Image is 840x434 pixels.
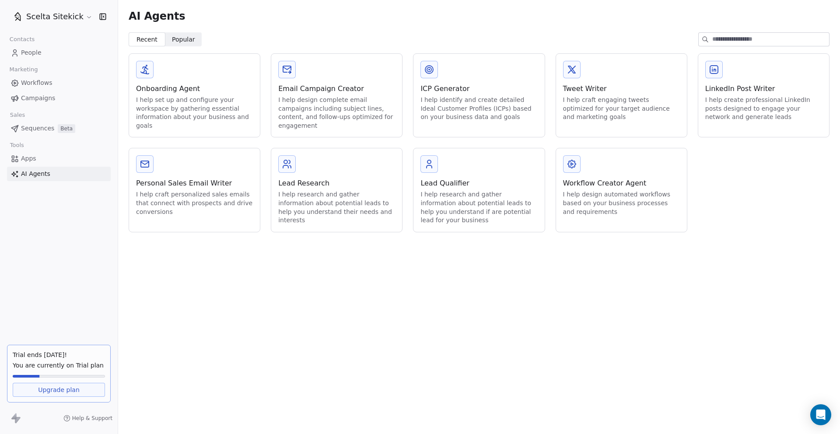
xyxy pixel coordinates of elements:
[7,151,111,166] a: Apps
[58,124,75,133] span: Beta
[10,9,93,24] button: Scelta Sitekick
[12,11,23,22] img: SCELTA%20ICON%20for%20Welcome%20Screen%20(1).png
[72,415,112,422] span: Help & Support
[278,84,395,94] div: Email Campaign Creator
[420,84,537,94] div: ICP Generator
[38,385,80,394] span: Upgrade plan
[63,415,112,422] a: Help & Support
[21,124,54,133] span: Sequences
[810,404,831,425] div: Open Intercom Messenger
[136,190,253,216] div: I help craft personalized sales emails that connect with prospects and drive conversions
[7,76,111,90] a: Workflows
[420,178,537,189] div: Lead Qualifier
[21,48,42,57] span: People
[13,383,105,397] a: Upgrade plan
[136,178,253,189] div: Personal Sales Email Writer
[6,63,42,76] span: Marketing
[6,139,28,152] span: Tools
[705,84,822,94] div: LinkedIn Post Writer
[13,350,105,359] div: Trial ends [DATE]!
[7,167,111,181] a: AI Agents
[129,10,185,23] span: AI Agents
[563,96,680,122] div: I help craft engaging tweets optimized for your target audience and marketing goals
[136,96,253,130] div: I help set up and configure your workspace by gathering essential information about your business...
[420,96,537,122] div: I help identify and create detailed Ideal Customer Profiles (ICPs) based on your business data an...
[6,33,38,46] span: Contacts
[7,121,111,136] a: SequencesBeta
[278,178,395,189] div: Lead Research
[136,84,253,94] div: Onboarding Agent
[21,154,36,163] span: Apps
[21,94,55,103] span: Campaigns
[563,190,680,216] div: I help design automated workflows based on your business processes and requirements
[7,45,111,60] a: People
[21,169,50,178] span: AI Agents
[172,35,195,44] span: Popular
[563,84,680,94] div: Tweet Writer
[705,96,822,122] div: I help create professional LinkedIn posts designed to engage your network and generate leads
[13,361,105,370] span: You are currently on Trial plan
[21,78,52,87] span: Workflows
[7,91,111,105] a: Campaigns
[278,190,395,224] div: I help research and gather information about potential leads to help you understand their needs a...
[420,190,537,224] div: I help research and gather information about potential leads to help you understand if are potent...
[26,11,84,22] span: Scelta Sitekick
[278,96,395,130] div: I help design complete email campaigns including subject lines, content, and follow-ups optimized...
[6,108,29,122] span: Sales
[563,178,680,189] div: Workflow Creator Agent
